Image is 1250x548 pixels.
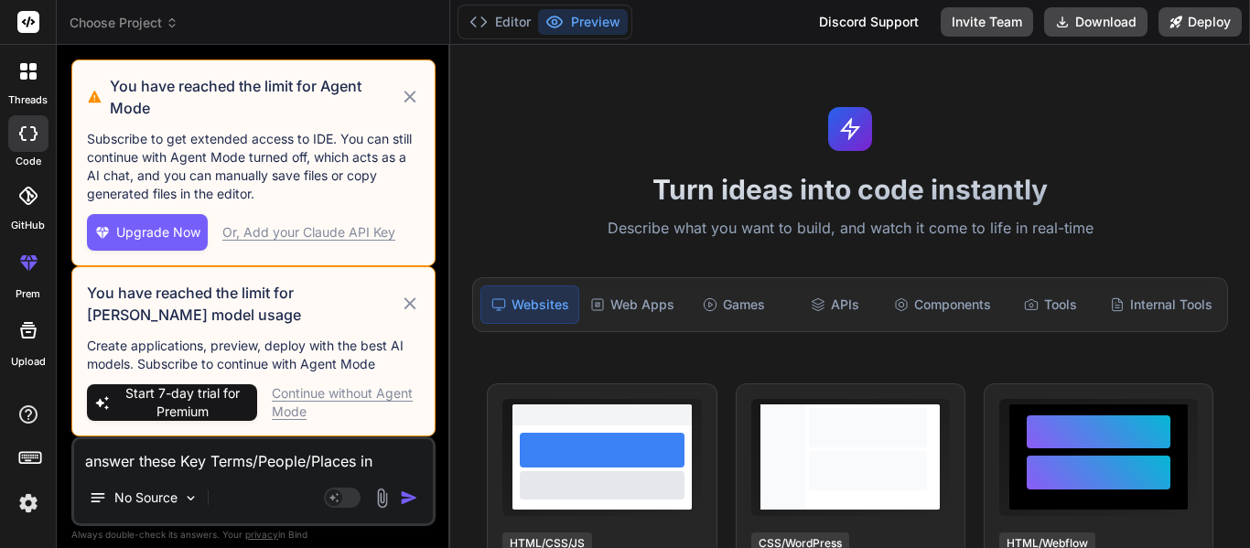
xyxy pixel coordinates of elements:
[87,282,400,326] h3: You have reached the limit for [PERSON_NAME] model usage
[462,9,538,35] button: Editor
[116,223,200,242] span: Upgrade Now
[808,7,930,37] div: Discord Support
[461,217,1239,241] p: Describe what you want to build, and watch it come to life in real-time
[70,14,178,32] span: Choose Project
[222,223,395,242] div: Or, Add your Claude API Key
[461,173,1239,206] h1: Turn ideas into code instantly
[583,285,682,324] div: Web Apps
[11,354,46,370] label: Upload
[87,384,257,421] button: Start 7-day trial for Premium
[87,130,420,203] p: Subscribe to get extended access to IDE. You can still continue with Agent Mode turned off, which...
[400,489,418,507] img: icon
[87,337,420,373] p: Create applications, preview, deploy with the best AI models. Subscribe to continue with Agent Mode
[8,92,48,108] label: threads
[183,490,199,506] img: Pick Models
[685,285,782,324] div: Games
[13,488,44,519] img: settings
[1044,7,1148,37] button: Download
[480,285,579,324] div: Websites
[941,7,1033,37] button: Invite Team
[87,214,208,251] button: Upgrade Now
[372,488,393,509] img: attachment
[1002,285,1099,324] div: Tools
[245,529,278,540] span: privacy
[1158,7,1242,37] button: Deploy
[16,154,41,169] label: code
[16,286,40,302] label: prem
[538,9,628,35] button: Preview
[272,384,420,421] div: Continue without Agent Mode
[786,285,883,324] div: APIs
[887,285,998,324] div: Components
[71,526,436,543] p: Always double-check its answers. Your in Bind
[114,489,178,507] p: No Source
[11,218,45,233] label: GitHub
[115,384,250,421] span: Start 7-day trial for Premium
[110,75,400,119] h3: You have reached the limit for Agent Mode
[1103,285,1220,324] div: Internal Tools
